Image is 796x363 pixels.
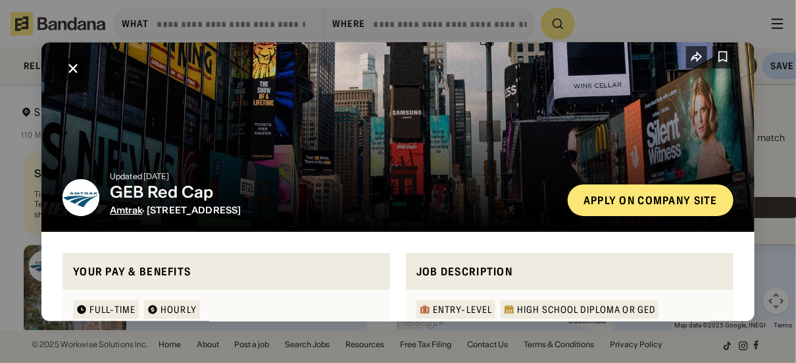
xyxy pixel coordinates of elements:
div: · [STREET_ADDRESS] [110,205,557,216]
div: High School Diploma or GED [517,306,655,315]
div: Full-time [89,306,136,315]
div: Updated [DATE] [110,173,557,181]
div: Apply on company site [584,195,718,206]
img: Amtrak logo [62,179,99,216]
div: HOURLY [161,306,197,315]
span: Amtrak [110,204,142,216]
div: Your pay & benefits [73,264,380,280]
div: GEB Red Cap [110,183,557,202]
div: Entry-Level [433,306,492,315]
div: Job Description [416,264,723,280]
